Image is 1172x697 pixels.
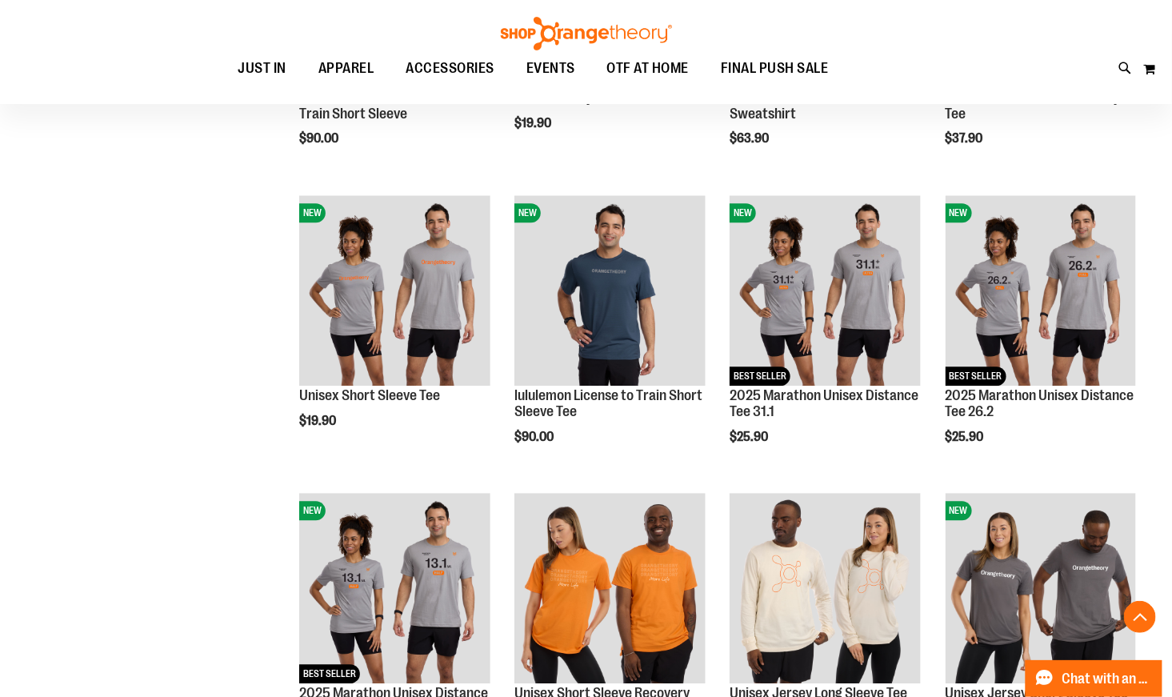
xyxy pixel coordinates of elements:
a: Unisex Short Sleeve Tee [299,387,440,403]
a: Unisex Short Sleeve TeeNEW [299,195,490,388]
span: JUST IN [238,50,286,86]
span: APPAREL [318,50,374,86]
a: EVENTS [510,50,591,87]
img: Shop Orangetheory [498,17,674,50]
span: BEST SELLER [730,367,790,386]
a: ACCESSORIES [390,50,510,87]
span: FINAL PUSH SALE [721,50,829,86]
a: 2025 Marathon Unisex Distance Tee 13.1NEWBEST SELLER [299,493,490,686]
a: Unisex Heavy Cotton Tee [514,90,659,106]
span: NEW [514,203,541,222]
div: product [291,187,498,469]
a: Unisex Crewneck 365 Fleece Sweatshirt [730,90,900,122]
span: NEW [299,203,326,222]
span: NEW [946,501,972,520]
div: product [722,187,928,485]
span: $63.90 [730,131,771,146]
a: JUST IN [222,50,302,87]
div: product [938,187,1144,485]
a: Unisex Short Sleeve Recovery Tee [946,90,1121,122]
span: NEW [299,501,326,520]
a: APPAREL [302,50,390,86]
span: Chat with an Expert [1062,671,1153,687]
a: 2025 Marathon Unisex Distance Tee 26.2NEWBEST SELLER [946,195,1136,388]
a: OTF AT HOME [591,50,706,87]
button: Chat with an Expert [1026,660,1163,697]
button: Back To Top [1124,601,1156,633]
span: $19.90 [514,116,554,130]
img: 2025 Marathon Unisex Distance Tee 31.1 [730,195,920,386]
a: lululemon Unisex License to Train Short Sleeve [299,90,461,122]
img: Unisex Short Sleeve Recovery Tee [514,493,705,683]
a: lululemon License to Train Short Sleeve Tee [514,387,702,419]
a: lululemon License to Train Short Sleeve TeeNEW [514,195,705,388]
span: BEST SELLER [946,367,1006,386]
span: OTF AT HOME [607,50,690,86]
a: Unisex Short Sleeve Recovery Tee [514,493,705,686]
img: Unisex Jersey Short Sleeve Tee [946,493,1136,683]
span: EVENTS [526,50,575,86]
a: FINAL PUSH SALE [705,50,845,87]
span: $37.90 [946,131,986,146]
span: $25.90 [730,430,770,444]
span: BEST SELLER [299,664,360,683]
a: 2025 Marathon Unisex Distance Tee 31.1NEWBEST SELLER [730,195,920,388]
a: Unisex Jersey Long Sleeve Tee [730,493,920,686]
span: $90.00 [514,430,556,444]
img: 2025 Marathon Unisex Distance Tee 26.2 [946,195,1136,386]
a: 2025 Marathon Unisex Distance Tee 26.2 [946,387,1134,419]
a: Unisex Jersey Short Sleeve TeeNEW [946,493,1136,686]
img: lululemon License to Train Short Sleeve Tee [514,195,705,386]
img: Unisex Short Sleeve Tee [299,195,490,386]
span: $19.90 [299,414,338,428]
img: Unisex Jersey Long Sleeve Tee [730,493,920,683]
span: $25.90 [946,430,986,444]
span: $90.00 [299,131,341,146]
span: NEW [730,203,756,222]
span: ACCESSORIES [406,50,494,86]
div: product [506,187,713,485]
img: 2025 Marathon Unisex Distance Tee 13.1 [299,493,490,683]
span: NEW [946,203,972,222]
a: 2025 Marathon Unisex Distance Tee 31.1 [730,387,918,419]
